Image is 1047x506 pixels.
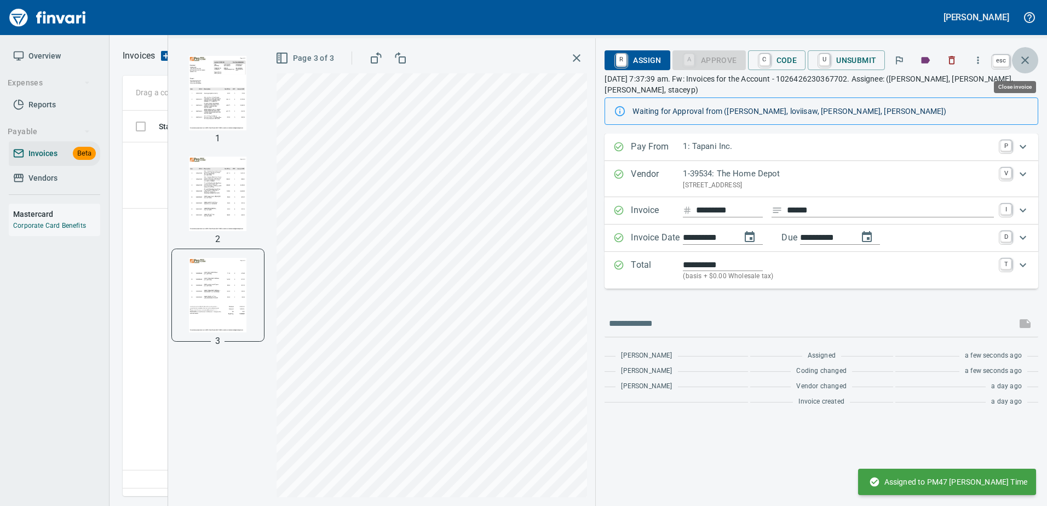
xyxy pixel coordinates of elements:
[1000,231,1011,242] a: D
[683,271,994,282] p: (basis + $0.00 Wholesale tax)
[28,147,57,160] span: Invoices
[159,120,196,133] span: Status
[631,258,683,282] p: Total
[7,4,89,31] img: Finvari
[9,44,100,68] a: Overview
[605,134,1038,161] div: Expand
[605,73,1038,95] p: [DATE] 7:37:39 am. Fw: Invoices for the Account - 1026426230367702. Assignee: ([PERSON_NAME], [PE...
[854,224,880,250] button: change due date
[616,54,626,66] a: R
[1000,258,1011,269] a: T
[991,381,1022,392] span: a day ago
[181,56,255,130] img: Page 1
[9,141,100,166] a: InvoicesBeta
[215,132,220,145] p: 1
[991,396,1022,407] span: a day ago
[155,49,177,62] button: Upload an Invoice
[944,12,1009,23] h5: [PERSON_NAME]
[796,366,846,377] span: Coding changed
[9,166,100,191] a: Vendors
[796,381,846,392] span: Vendor changed
[605,161,1038,197] div: Expand
[672,55,746,64] div: Coding Required
[73,147,96,160] span: Beta
[28,98,56,112] span: Reports
[8,125,90,139] span: Payable
[613,51,661,70] span: Assign
[621,366,672,377] span: [PERSON_NAME]
[605,225,1038,252] div: Expand
[965,366,1022,377] span: a few seconds ago
[123,49,155,62] p: Invoices
[737,224,763,250] button: change date
[631,140,683,154] p: Pay From
[605,50,670,70] button: RAssign
[683,204,692,217] svg: Invoice number
[278,51,334,65] span: Page 3 of 3
[772,205,783,216] svg: Invoice description
[136,87,296,98] p: Drag a column heading here to group the table
[683,180,994,191] p: [STREET_ADDRESS]
[1000,204,1011,215] a: I
[181,157,255,231] img: Page 2
[631,204,683,218] p: Invoice
[757,51,797,70] span: Code
[631,168,683,191] p: Vendor
[621,350,672,361] span: [PERSON_NAME]
[3,73,95,93] button: Expenses
[28,171,57,185] span: Vendors
[9,93,100,117] a: Reports
[966,48,990,72] button: More
[13,208,100,220] h6: Mastercard
[781,231,833,244] p: Due
[993,55,1009,67] a: esc
[621,381,672,392] span: [PERSON_NAME]
[819,54,830,66] a: U
[941,9,1012,26] button: [PERSON_NAME]
[273,48,338,68] button: Page 3 of 3
[683,140,994,153] p: 1: Tapani Inc.
[808,50,885,70] button: UUnsubmit
[28,49,61,63] span: Overview
[816,51,876,70] span: Unsubmit
[683,168,994,180] p: 1-39534: The Home Depot
[1012,311,1038,337] span: This records your message into the invoice and notifies anyone mentioned
[940,48,964,72] button: Discard
[913,48,937,72] button: Labels
[215,335,220,348] p: 3
[1000,168,1011,179] a: V
[1000,140,1011,151] a: P
[760,54,770,66] a: C
[13,222,86,229] a: Corporate Card Benefits
[123,49,155,62] nav: breadcrumb
[965,350,1022,361] span: a few seconds ago
[3,122,95,142] button: Payable
[887,48,911,72] button: Flag
[748,50,806,70] button: CCode
[869,476,1027,487] span: Assigned to PM47 [PERSON_NAME] Time
[632,101,1029,121] div: Waiting for Approval from ([PERSON_NAME], loviisaw, [PERSON_NAME], [PERSON_NAME])
[808,350,836,361] span: Assigned
[631,231,683,245] p: Invoice Date
[605,252,1038,289] div: Expand
[215,233,220,246] p: 2
[8,76,90,90] span: Expenses
[798,396,844,407] span: Invoice created
[159,120,182,133] span: Status
[181,258,255,332] img: Page 3
[605,197,1038,225] div: Expand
